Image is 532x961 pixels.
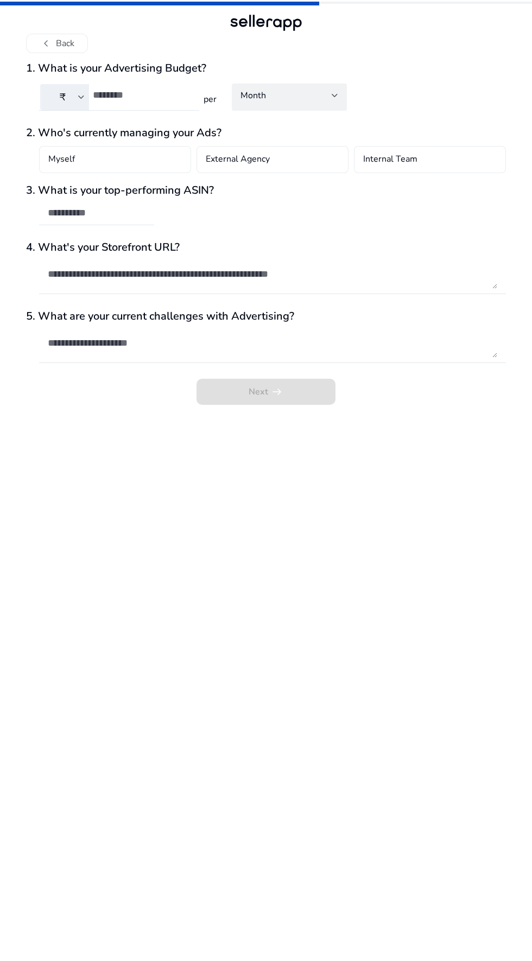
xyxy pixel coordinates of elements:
span: chevron_left [40,37,53,50]
h4: External Agency [206,153,270,166]
h3: 5. What are your current challenges with Advertising? [26,310,506,323]
h3: 3. What is your top-performing ASIN? [26,184,506,197]
span: Month [240,90,266,101]
h4: per [199,94,219,105]
button: chevron_leftBack [26,34,88,53]
h4: Myself [48,153,75,166]
h4: Internal Team [363,153,417,166]
span: ₹ [60,91,66,104]
h3: 2. Who's currently managing your Ads? [26,126,506,139]
h3: 1. What is your Advertising Budget? [26,62,506,75]
h3: 4. What's your Storefront URL? [26,241,506,254]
